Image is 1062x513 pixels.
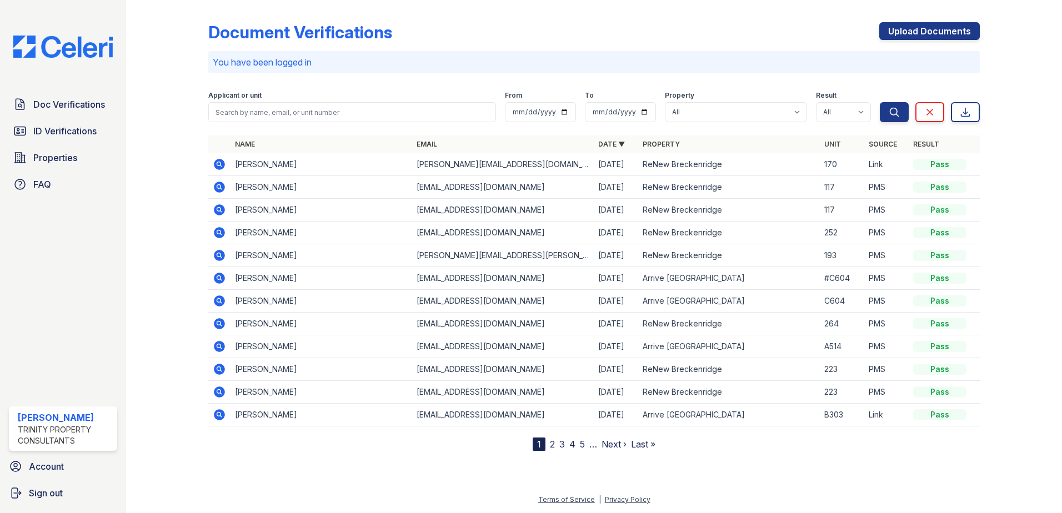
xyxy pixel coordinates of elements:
td: PMS [864,176,909,199]
td: [DATE] [594,404,638,426]
td: PMS [864,381,909,404]
td: [EMAIL_ADDRESS][DOMAIN_NAME] [412,267,594,290]
td: ReNew Breckenridge [638,222,820,244]
td: [EMAIL_ADDRESS][DOMAIN_NAME] [412,404,594,426]
td: [PERSON_NAME] [231,290,412,313]
td: [PERSON_NAME][EMAIL_ADDRESS][PERSON_NAME][DOMAIN_NAME] [412,244,594,267]
td: [EMAIL_ADDRESS][DOMAIN_NAME] [412,313,594,335]
td: [EMAIL_ADDRESS][DOMAIN_NAME] [412,381,594,404]
td: [DATE] [594,267,638,290]
td: [DATE] [594,176,638,199]
td: PMS [864,313,909,335]
a: 3 [559,439,565,450]
div: [PERSON_NAME] [18,411,113,424]
td: PMS [864,222,909,244]
a: Email [417,140,437,148]
td: [PERSON_NAME] [231,313,412,335]
td: PMS [864,244,909,267]
td: ReNew Breckenridge [638,313,820,335]
td: 264 [820,313,864,335]
span: FAQ [33,178,51,191]
td: Arrive [GEOGRAPHIC_DATA] [638,404,820,426]
td: 117 [820,176,864,199]
td: [PERSON_NAME] [231,176,412,199]
td: [DATE] [594,153,638,176]
td: [EMAIL_ADDRESS][DOMAIN_NAME] [412,199,594,222]
div: Pass [913,273,966,284]
a: Source [869,140,897,148]
td: ReNew Breckenridge [638,176,820,199]
td: [DATE] [594,244,638,267]
a: Name [235,140,255,148]
td: Arrive [GEOGRAPHIC_DATA] [638,335,820,358]
td: 170 [820,153,864,176]
div: Pass [913,318,966,329]
a: Doc Verifications [9,93,117,115]
td: [PERSON_NAME] [231,381,412,404]
td: 193 [820,244,864,267]
td: [DATE] [594,199,638,222]
span: Properties [33,151,77,164]
a: Last » [631,439,655,450]
td: [PERSON_NAME] [231,244,412,267]
td: [PERSON_NAME] [231,358,412,381]
div: Pass [913,227,966,238]
label: From [505,91,522,100]
td: ReNew Breckenridge [638,381,820,404]
div: Pass [913,386,966,398]
label: Applicant or unit [208,91,262,100]
a: Privacy Policy [605,495,650,504]
td: A514 [820,335,864,358]
td: [DATE] [594,313,638,335]
p: You have been logged in [213,56,975,69]
td: ReNew Breckenridge [638,358,820,381]
td: C604 [820,290,864,313]
td: [PERSON_NAME] [231,335,412,358]
td: [EMAIL_ADDRESS][DOMAIN_NAME] [412,335,594,358]
td: [EMAIL_ADDRESS][DOMAIN_NAME] [412,222,594,244]
td: ReNew Breckenridge [638,244,820,267]
td: B303 [820,404,864,426]
div: Pass [913,182,966,193]
a: Account [4,455,122,477]
label: Result [816,91,836,100]
td: ReNew Breckenridge [638,153,820,176]
td: [DATE] [594,358,638,381]
span: Account [29,460,64,473]
a: Property [643,140,680,148]
td: ReNew Breckenridge [638,199,820,222]
input: Search by name, email, or unit number [208,102,496,122]
a: Result [913,140,939,148]
img: CE_Logo_Blue-a8612792a0a2168367f1c8372b55b34899dd931a85d93a1a3d3e32e68fde9ad4.png [4,36,122,58]
td: [PERSON_NAME] [231,153,412,176]
td: PMS [864,267,909,290]
td: [DATE] [594,222,638,244]
td: PMS [864,199,909,222]
a: Sign out [4,482,122,504]
td: PMS [864,358,909,381]
a: Properties [9,147,117,169]
td: [DATE] [594,290,638,313]
div: Pass [913,341,966,352]
div: Pass [913,250,966,261]
td: [PERSON_NAME] [231,222,412,244]
td: [DATE] [594,381,638,404]
span: Doc Verifications [33,98,105,111]
a: ID Verifications [9,120,117,142]
td: [EMAIL_ADDRESS][DOMAIN_NAME] [412,176,594,199]
td: PMS [864,335,909,358]
label: To [585,91,594,100]
div: Document Verifications [208,22,392,42]
a: 2 [550,439,555,450]
a: FAQ [9,173,117,195]
span: ID Verifications [33,124,97,138]
td: #C604 [820,267,864,290]
a: Next › [602,439,627,450]
div: Trinity Property Consultants [18,424,113,446]
div: Pass [913,364,966,375]
a: Unit [824,140,841,148]
a: Terms of Service [538,495,595,504]
td: [EMAIL_ADDRESS][DOMAIN_NAME] [412,290,594,313]
td: 117 [820,199,864,222]
td: [PERSON_NAME][EMAIL_ADDRESS][DOMAIN_NAME] [412,153,594,176]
